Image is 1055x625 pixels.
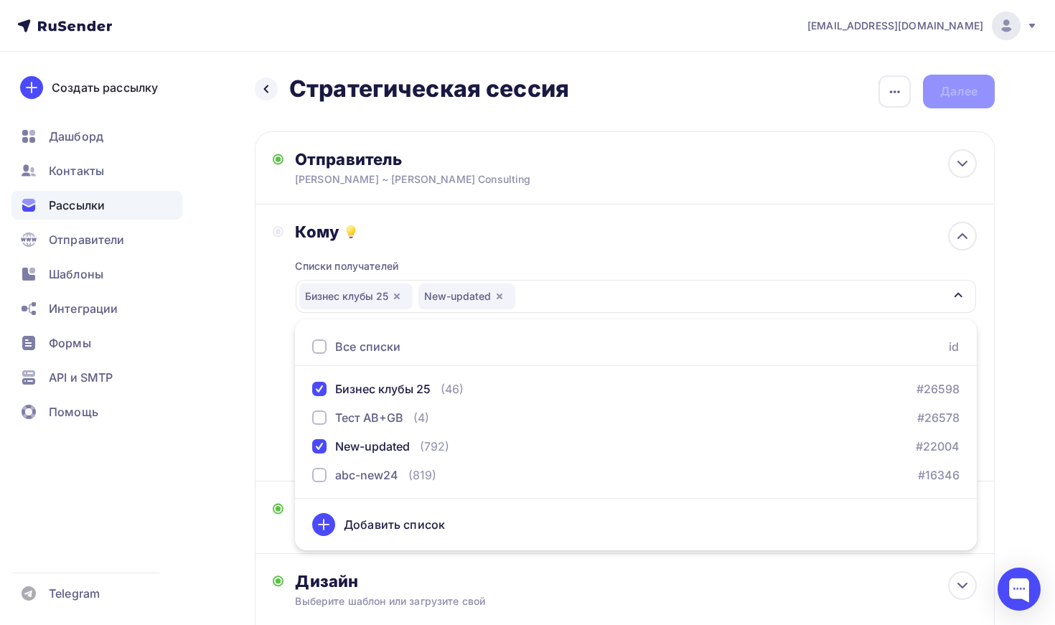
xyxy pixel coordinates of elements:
[807,19,983,33] span: [EMAIL_ADDRESS][DOMAIN_NAME]
[916,438,960,455] a: #22004
[418,283,515,309] div: New-updated
[335,438,410,455] div: New-updated
[49,403,98,420] span: Помощь
[295,222,977,242] div: Кому
[11,329,182,357] a: Формы
[11,122,182,151] a: Дашборд
[49,128,103,145] span: Дашборд
[295,172,575,187] div: [PERSON_NAME] ~ [PERSON_NAME] Consulting
[49,369,113,386] span: API и SMTP
[335,466,398,484] div: abc-new24
[420,438,449,455] div: (792)
[49,334,91,352] span: Формы
[49,162,104,179] span: Контакты
[11,225,182,254] a: Отправители
[11,156,182,185] a: Контакты
[295,149,606,169] div: Отправитель
[413,409,429,426] div: (4)
[295,571,977,591] div: Дизайн
[335,409,403,426] div: Тест AB+GB
[49,585,100,602] span: Telegram
[295,279,977,314] button: Бизнес клубы 25New-updated
[408,466,436,484] div: (819)
[295,259,398,273] div: Списки получателей
[441,380,464,398] div: (46)
[335,338,400,355] div: Все списки
[49,197,105,214] span: Рассылки
[49,300,118,317] span: Интеграции
[49,231,125,248] span: Отправители
[949,338,960,355] div: id
[917,409,960,426] a: #26578
[335,380,431,398] div: Бизнес клубы 25
[11,260,182,288] a: Шаблоны
[918,466,960,484] a: #16346
[807,11,1038,40] a: [EMAIL_ADDRESS][DOMAIN_NAME]
[295,319,977,550] ul: Бизнес клубы 25New-updated
[52,79,158,96] div: Создать рассылку
[11,191,182,220] a: Рассылки
[344,516,445,533] div: Добавить список
[299,283,413,309] div: Бизнес клубы 25
[289,75,569,103] h2: Стратегическая сессия
[916,380,960,398] a: #26598
[49,265,103,283] span: Шаблоны
[295,594,909,608] div: Выберите шаблон или загрузите свой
